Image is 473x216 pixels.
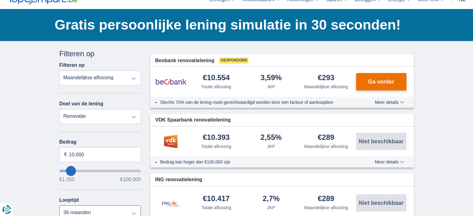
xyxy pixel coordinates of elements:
[359,200,403,206] span: Niet beschikbaar
[203,195,230,203] div: €10.417
[304,205,348,211] div: Maandelijkse aflossing
[203,134,230,142] div: €10.393
[370,159,409,164] button: Meer details
[59,170,141,172] input: wantToBorrow
[55,15,414,34] h1: Gratis persoonlijke lening simulatie in 30 seconden!
[375,160,404,164] span: Meer details
[267,205,275,211] div: JKP
[318,195,334,203] div: €289
[304,84,348,90] div: Maandelijkse aflossing
[356,133,406,150] button: Niet beschikbaar
[201,205,231,211] div: Totale aflossing
[356,194,406,212] button: Niet beschikbaar
[155,57,214,64] span: Beobank renovatielening
[160,99,352,105] li: Slechts 70% van de lening moet gerechtvaardigd worden door een factuur of aankoopbon
[304,143,348,149] div: Maandelijkse aflossing
[59,139,141,145] label: Bedrag
[267,143,275,149] div: JKP
[155,192,186,213] img: product.pl.alt ING
[201,143,231,149] div: Totale aflossing
[375,100,404,104] span: Meer details
[160,159,352,165] li: Bedrag kan hoger dan €100.000 zijn
[261,134,282,142] div: 2,55%
[120,177,141,182] span: €100.000
[155,74,186,90] img: product.pl.alt Beobank
[356,73,406,90] button: Ga verder
[155,117,231,124] span: VDK Spaarbank renovatielening
[59,197,79,203] label: Looptijd
[59,48,141,59] div: Filteren op
[261,74,282,82] div: 3,59%
[267,84,275,90] div: JKP
[59,177,75,182] span: €1.250
[155,134,186,149] img: product.pl.alt VDK bank
[155,176,202,183] span: ING renovatielening
[219,57,248,64] span: Gesponsord
[203,74,230,82] div: €10.554
[64,151,67,158] span: €
[59,101,103,107] label: Doel van de lening
[59,62,85,68] label: Filteren op
[318,134,334,142] div: €289
[359,139,403,144] span: Niet beschikbaar
[318,74,334,82] div: €293
[262,195,280,203] div: 2,7%
[370,100,409,105] button: Meer details
[368,79,394,85] span: Ga verder
[201,84,231,90] div: Totale aflossing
